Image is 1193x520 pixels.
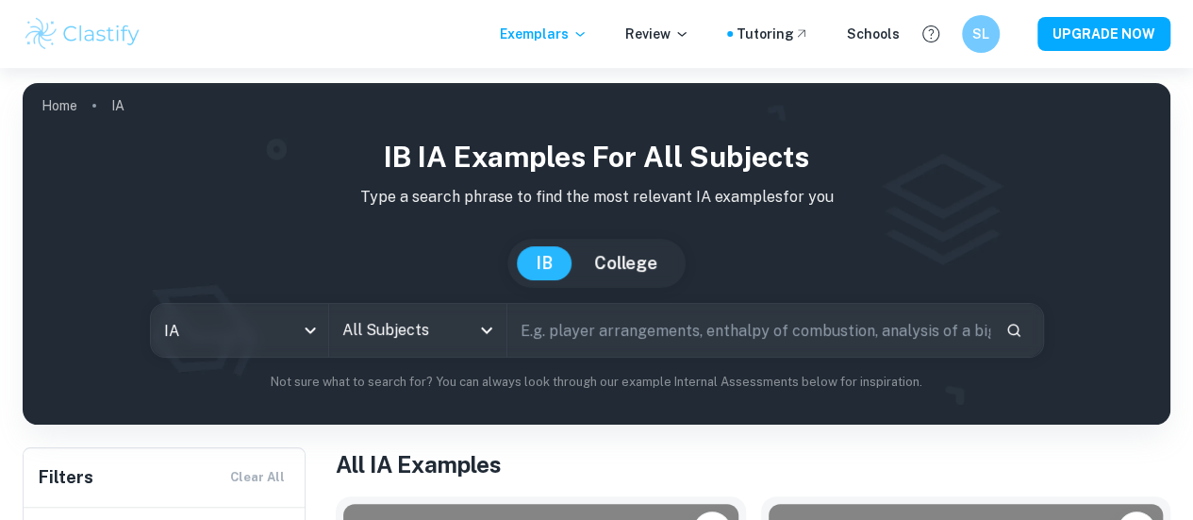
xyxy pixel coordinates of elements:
[23,83,1170,425] img: profile cover
[23,15,142,53] img: Clastify logo
[473,317,500,344] button: Open
[575,246,676,280] button: College
[336,447,1170,481] h1: All IA Examples
[500,24,588,44] p: Exemplars
[39,464,93,491] h6: Filters
[998,314,1030,346] button: Search
[915,18,947,50] button: Help and Feedback
[38,186,1155,209] p: Type a search phrase to find the most relevant IA examples for you
[625,24,689,44] p: Review
[962,15,1000,53] button: SL
[1037,17,1170,51] button: UPGRADE NOW
[517,246,572,280] button: IB
[151,304,328,357] div: IA
[737,24,809,44] a: Tutoring
[507,304,990,357] input: E.g. player arrangements, enthalpy of combustion, analysis of a big city...
[847,24,900,44] a: Schools
[111,95,124,116] p: IA
[41,92,77,119] a: Home
[38,136,1155,178] h1: IB IA examples for all subjects
[38,373,1155,392] p: Not sure what to search for? You can always look through our example Internal Assessments below f...
[970,24,992,44] h6: SL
